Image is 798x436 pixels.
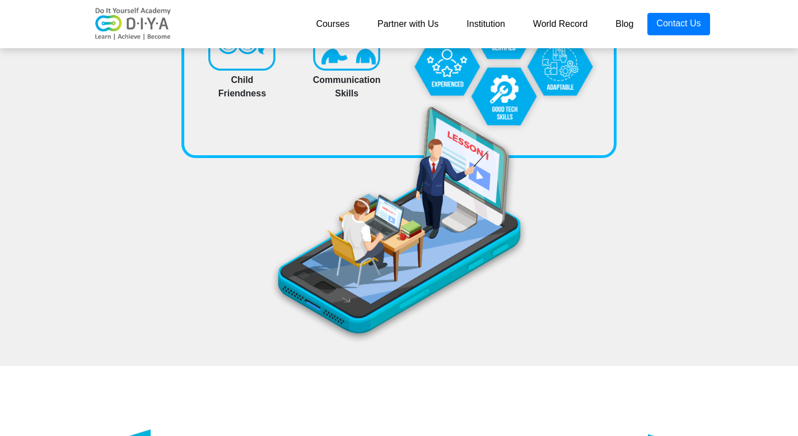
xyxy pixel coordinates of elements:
img: logo-v2.png [88,7,178,41]
a: Blog [601,13,647,35]
img: slide-11-vector-min.png [270,102,528,344]
a: Courses [302,13,363,35]
a: Contact Us [647,13,710,35]
a: Institution [452,13,519,35]
a: World Record [519,13,602,35]
div: Communication Skills [303,73,391,100]
div: Child Friendness [198,73,286,100]
a: Partner with Us [363,13,452,35]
